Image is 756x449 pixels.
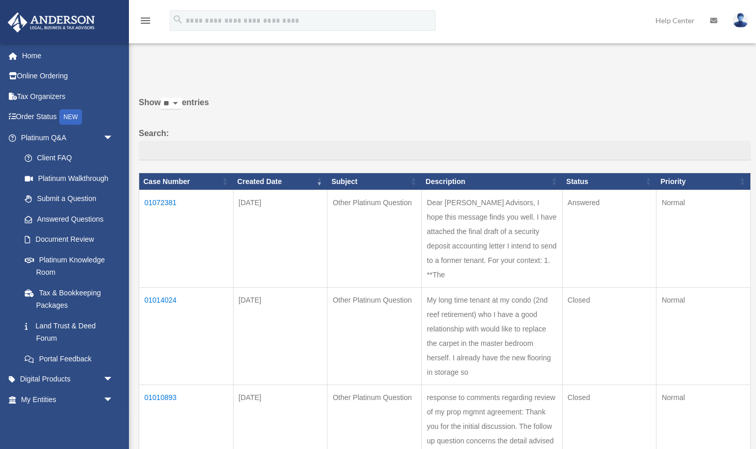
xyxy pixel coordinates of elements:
[656,190,751,288] td: Normal
[7,45,129,66] a: Home
[59,109,82,125] div: NEW
[7,410,129,430] a: My [PERSON_NAME] Teamarrow_drop_down
[14,229,124,250] a: Document Review
[421,173,562,190] th: Description: activate to sort column ascending
[7,107,129,128] a: Order StatusNEW
[14,189,124,209] a: Submit a Question
[103,369,124,390] span: arrow_drop_down
[233,173,327,190] th: Created Date: activate to sort column ascending
[14,148,124,169] a: Client FAQ
[139,190,234,288] td: 01072381
[139,95,751,120] label: Show entries
[14,209,119,229] a: Answered Questions
[562,190,656,288] td: Answered
[7,66,129,87] a: Online Ordering
[5,12,98,32] img: Anderson Advisors Platinum Portal
[139,141,751,160] input: Search:
[161,98,182,110] select: Showentries
[233,190,327,288] td: [DATE]
[7,369,129,390] a: Digital Productsarrow_drop_down
[7,389,129,410] a: My Entitiesarrow_drop_down
[14,250,124,282] a: Platinum Knowledge Room
[14,315,124,348] a: Land Trust & Deed Forum
[421,288,562,385] td: My long time tenant at my condo (2nd reef retirement) who I have a good relationship with would l...
[421,190,562,288] td: Dear [PERSON_NAME] Advisors, I hope this message finds you well. I have attached the final draft ...
[656,173,751,190] th: Priority: activate to sort column ascending
[327,190,422,288] td: Other Platinum Question
[139,14,152,27] i: menu
[103,127,124,148] span: arrow_drop_down
[14,282,124,315] a: Tax & Bookkeeping Packages
[327,173,422,190] th: Subject: activate to sort column ascending
[103,389,124,410] span: arrow_drop_down
[233,288,327,385] td: [DATE]
[139,126,751,160] label: Search:
[139,18,152,27] a: menu
[562,173,656,190] th: Status: activate to sort column ascending
[139,288,234,385] td: 01014024
[7,127,124,148] a: Platinum Q&Aarrow_drop_down
[327,288,422,385] td: Other Platinum Question
[733,13,748,28] img: User Pic
[7,86,129,107] a: Tax Organizers
[103,410,124,431] span: arrow_drop_down
[139,173,234,190] th: Case Number: activate to sort column ascending
[562,288,656,385] td: Closed
[172,14,184,25] i: search
[14,348,124,369] a: Portal Feedback
[656,288,751,385] td: Normal
[14,168,124,189] a: Platinum Walkthrough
